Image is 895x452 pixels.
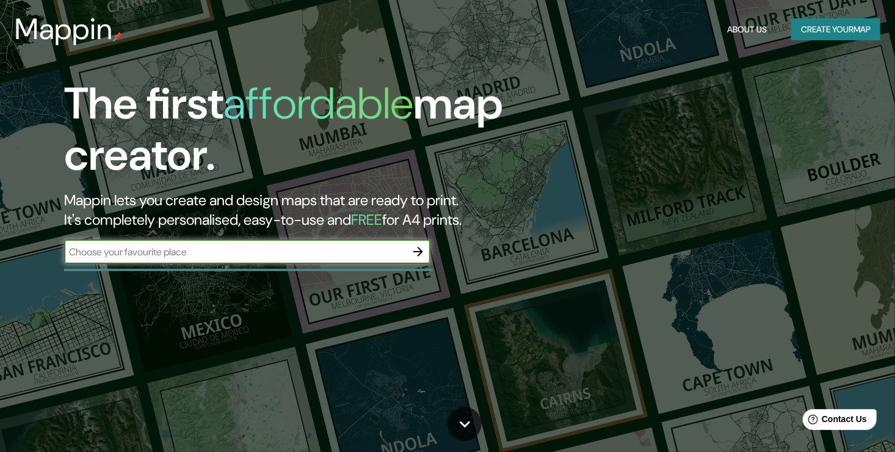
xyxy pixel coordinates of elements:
[351,210,382,229] h5: FREE
[15,12,113,46] h3: Mappin
[113,32,123,42] img: mappin-pin
[791,18,880,41] button: Create yourmap
[786,404,882,439] iframe: Help widget launcher
[223,75,413,132] h1: affordable
[64,78,512,191] h1: The first map creator.
[64,245,406,259] input: Choose your favourite place
[722,18,772,41] button: About Us
[64,191,512,230] h2: Mappin lets you create and design maps that are ready to print. It's completely personalised, eas...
